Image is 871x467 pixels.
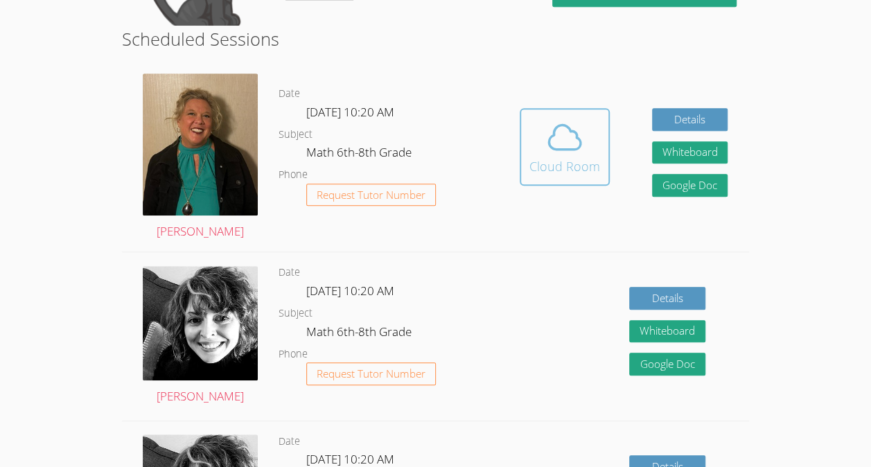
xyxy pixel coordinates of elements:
span: Request Tutor Number [317,190,425,200]
span: [DATE] 10:20 AM [306,451,394,467]
a: Details [629,287,705,310]
div: Cloud Room [529,157,600,176]
button: Request Tutor Number [306,184,436,206]
dd: Math 6th-8th Grade [306,322,414,346]
a: Details [652,108,728,131]
img: IMG_0043.jpeg [143,73,258,215]
a: Google Doc [629,353,705,376]
a: [PERSON_NAME] [143,73,258,241]
a: Google Doc [652,174,728,197]
span: [DATE] 10:20 AM [306,283,394,299]
dt: Subject [279,305,313,322]
h2: Scheduled Sessions [122,26,749,52]
button: Cloud Room [520,108,610,186]
dt: Phone [279,346,308,363]
dt: Date [279,264,300,281]
span: [DATE] 10:20 AM [306,104,394,120]
button: Whiteboard [652,141,728,164]
button: Request Tutor Number [306,362,436,385]
a: [PERSON_NAME] [143,266,258,407]
dd: Math 6th-8th Grade [306,143,414,166]
dt: Date [279,85,300,103]
dt: Subject [279,126,313,143]
span: Request Tutor Number [317,369,425,379]
dt: Date [279,433,300,450]
dt: Phone [279,166,308,184]
button: Whiteboard [629,320,705,343]
img: avatar.png [143,266,258,380]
